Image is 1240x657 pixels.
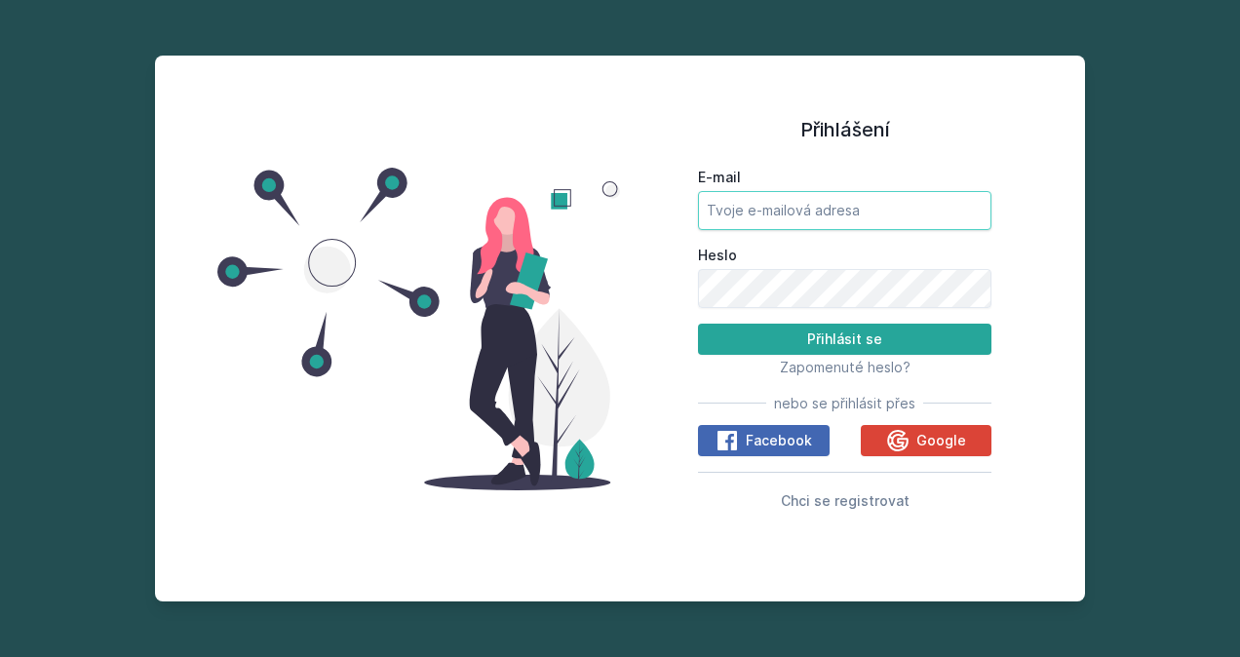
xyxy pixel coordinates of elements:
[861,425,992,456] button: Google
[781,488,910,512] button: Chci se registrovat
[698,168,991,187] label: E-mail
[698,324,991,355] button: Přihlásit se
[774,394,915,413] span: nebo se přihlásit přes
[916,431,966,450] span: Google
[780,359,911,375] span: Zapomenuté heslo?
[781,492,910,509] span: Chci se registrovat
[698,246,991,265] label: Heslo
[746,431,812,450] span: Facebook
[698,425,830,456] button: Facebook
[698,115,991,144] h1: Přihlášení
[698,191,991,230] input: Tvoje e-mailová adresa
